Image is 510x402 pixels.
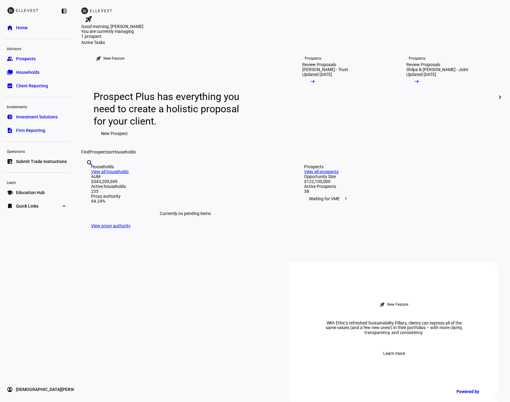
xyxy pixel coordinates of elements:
div: Updated [DATE] [407,72,436,77]
eth-mat-symbol: left_panel_close [61,8,67,14]
a: groupProspects [4,53,70,65]
a: bid_landscapeClient Reporting [4,80,70,92]
a: View proxy authority [91,223,131,228]
mat-icon: rocket_launch [85,15,92,23]
eth-mat-symbol: home [7,25,13,31]
span: Households [16,69,39,75]
div: Opportunity Size [304,174,493,179]
a: Powered by [454,386,501,397]
span: Client Reporting [16,83,48,89]
div: Review Proposals [302,62,336,67]
div: Good morning, [PERSON_NAME] [81,24,503,29]
div: Active Tasks [81,40,503,45]
div: Active households [91,184,280,189]
div: New Feature [103,56,124,61]
span: Prospects [16,56,36,62]
span: [DEMOGRAPHIC_DATA][PERSON_NAME] [16,387,94,393]
span: Investment Solutions [16,114,58,120]
div: 235 [91,189,280,194]
eth-mat-symbol: folder_copy [7,69,13,75]
mat-icon: arrow_right_alt [414,78,420,85]
a: descriptionFirm Reporting [4,124,70,137]
div: Shilpa & [PERSON_NAME] - Joint [407,67,469,72]
div: Currently no pending items [91,204,280,223]
mat-icon: rocket_launch [96,56,101,61]
eth-mat-symbol: bid_landscape [7,83,13,89]
span: New Prospect [101,127,128,140]
div: Households [91,164,280,169]
a: ProspectsReview ProposalsShilpa & [PERSON_NAME] - JointUpdated [DATE] [397,45,496,149]
eth-mat-symbol: account_circle [7,387,13,393]
div: New Feature [388,302,408,307]
span: Home [16,25,28,31]
eth-mat-symbol: list_alt_add [7,158,13,165]
button: Learn more [376,348,413,360]
div: Prospects [304,164,493,169]
div: Waiting for VME [304,194,493,204]
a: View all households [91,169,129,174]
div: Prospects [409,56,426,61]
div: Find or [81,149,503,154]
eth-mat-symbol: bookmark [7,203,13,209]
span: Submit Trade Instructions [16,158,67,165]
mat-icon: arrow_right_alt [310,78,316,85]
span: Prospects [90,149,109,154]
div: [PERSON_NAME] - Trust [302,67,348,72]
a: homeHome [4,22,70,34]
a: folder_copyHouseholds [4,66,70,78]
div: 1 prospect [81,34,143,39]
div: Prospect Plus has everything you need to create a holistic proposal for your client. [94,90,241,127]
div: Review Proposals [407,62,440,67]
div: $122,100,000 [304,179,493,184]
div: Prospects [305,56,321,61]
div: 94.24% [91,199,280,204]
button: New Prospect [94,127,135,140]
span: Learn more [384,348,405,360]
a: pie_chartInvestment Solutions [4,111,70,123]
mat-icon: search [86,159,94,167]
div: Operations [4,147,70,155]
input: Enter name of prospect or household [86,168,87,175]
div: Investments [4,102,70,111]
mat-icon: chevron_right [496,94,504,101]
span: You are currently managing [81,29,134,34]
a: View all prospects [304,169,339,174]
eth-mat-symbol: description [7,127,13,133]
div: Learn [4,178,70,186]
div: Advisors [4,44,70,53]
eth-mat-symbol: pie_chart [7,114,13,120]
div: Proxy authority [91,194,280,199]
div: With Ethic’s refreshed Sustainability Pillars, clients can express all of the same values (and a ... [317,320,471,335]
span: Quick Links [16,203,38,209]
div: Updated [DATE] [302,72,332,77]
div: $343,209,609 [91,179,280,184]
span: Households [113,149,136,154]
div: AUM [91,174,280,179]
span: 1 [495,6,500,11]
div: Active Prospects [304,184,493,189]
span: Education Hub [16,189,45,196]
span: 1 [344,196,349,201]
eth-mat-symbol: expand_more [61,203,67,209]
a: ProspectsReview Proposals[PERSON_NAME] - TrustUpdated [DATE] [292,45,392,149]
span: Firm Reporting [16,127,45,133]
div: 38 [304,189,493,194]
eth-mat-symbol: school [7,189,13,196]
eth-mat-symbol: group [7,56,13,62]
mat-icon: rocket_launch [380,302,385,307]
